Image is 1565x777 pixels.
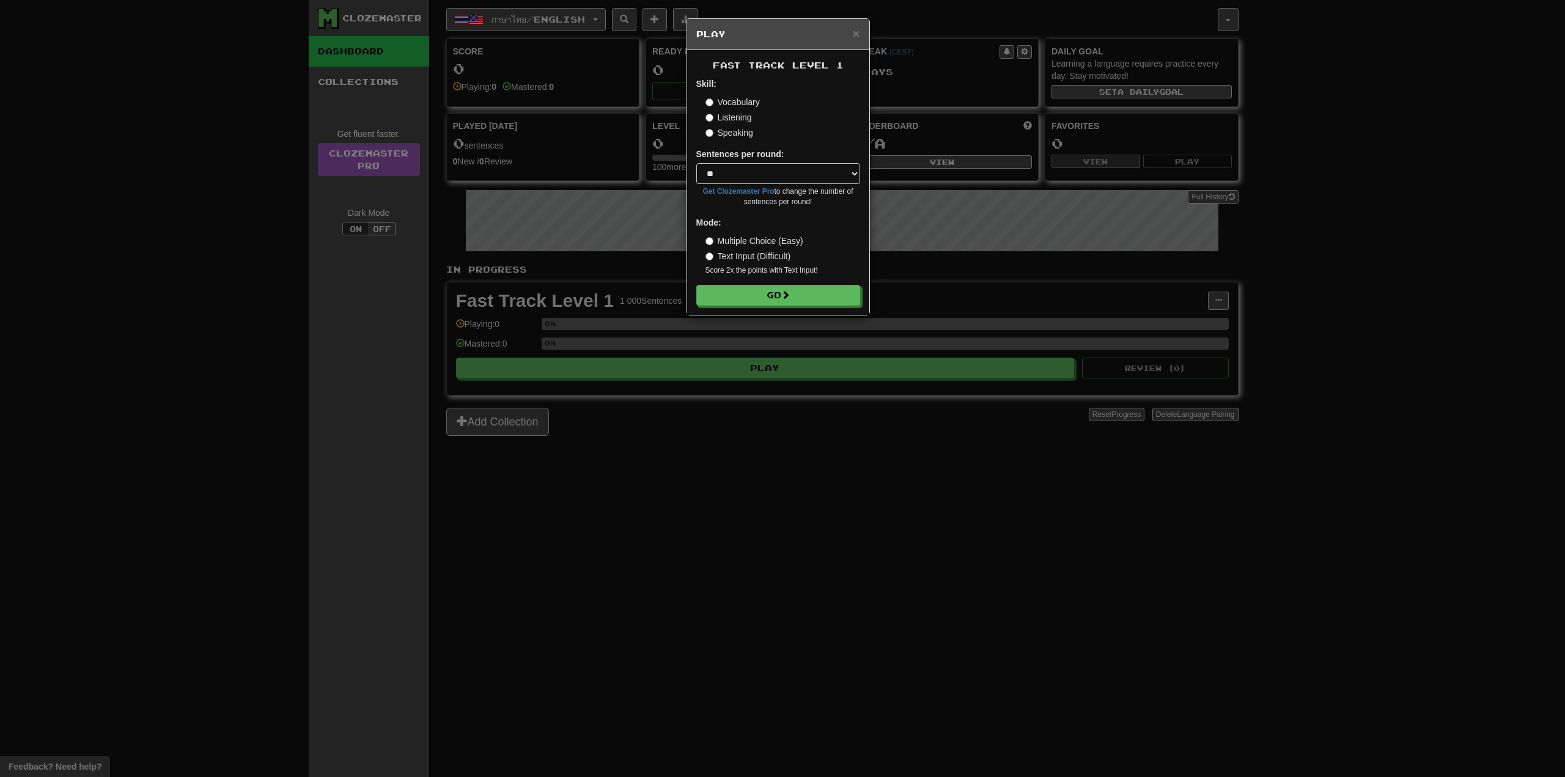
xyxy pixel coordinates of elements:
strong: Mode: [696,218,721,227]
input: Speaking [705,129,713,137]
small: Score 2x the points with Text Input ! [705,265,860,276]
label: Speaking [705,127,753,139]
button: Go [696,285,860,306]
button: Close [852,27,860,40]
label: Listening [705,111,752,123]
label: Multiple Choice (Easy) [705,235,803,247]
input: Multiple Choice (Easy) [705,237,713,245]
span: Fast Track Level 1 [713,60,844,70]
label: Vocabulary [705,96,760,108]
strong: Skill: [696,79,716,89]
input: Text Input (Difficult) [705,252,713,260]
input: Vocabulary [705,98,713,106]
label: Sentences per round: [696,148,784,160]
label: Text Input (Difficult) [705,250,791,262]
input: Listening [705,114,713,122]
span: × [852,26,860,40]
small: to change the number of sentences per round! [696,186,860,207]
h5: Play [696,28,860,40]
a: Get Clozemaster Pro [703,187,775,196]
